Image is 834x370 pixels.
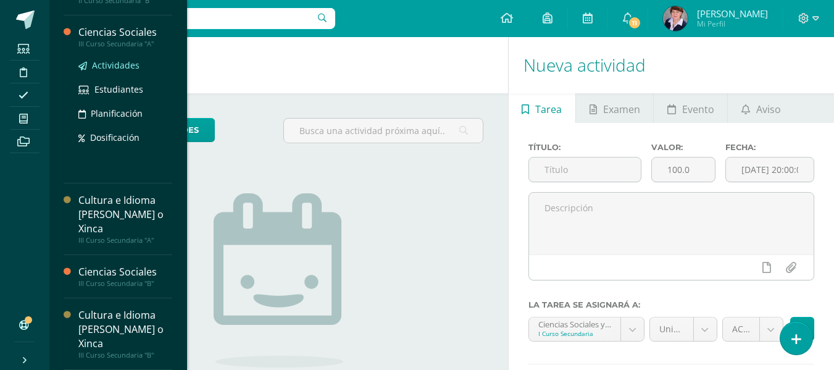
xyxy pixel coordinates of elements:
a: Ciencias Sociales y [GEOGRAPHIC_DATA] 'A'I Curso Secundaria [529,317,644,341]
a: Planificación [78,106,172,120]
div: Ciencias Sociales [78,25,172,40]
div: III Curso Secundaria "A" [78,40,172,48]
label: Valor: [651,143,715,152]
span: Dosificación [90,132,140,143]
a: Cultura e Idioma [PERSON_NAME] o XincaIII Curso Secundaria "A" [78,193,172,245]
input: Título [529,158,641,182]
h1: Nueva actividad [523,37,819,93]
span: Tarea [535,95,562,124]
img: 49c126ab159c54e96e3d95a6f1df8590.png [663,6,688,31]
span: Aviso [756,95,781,124]
img: no_activities.png [214,193,343,368]
div: III Curso Secundaria "B" [78,351,172,359]
a: Actividades [78,58,172,72]
div: III Curso Secundaria "B" [78,279,172,288]
span: [PERSON_NAME] [697,7,768,20]
a: Tarea [509,93,575,123]
label: Fecha: [725,143,814,152]
a: Dosificación [78,130,172,145]
div: Ciencias Sociales y [GEOGRAPHIC_DATA] 'A' [538,317,611,329]
div: Ciencias Sociales [78,265,172,279]
label: Título: [528,143,642,152]
span: Planificación [91,107,143,119]
a: Estudiantes [78,82,172,96]
span: Unidad 4 [659,317,684,341]
a: Evento [654,93,727,123]
input: Fecha de entrega [726,158,814,182]
span: Examen [603,95,640,124]
a: ACTIVIDADES Y TAREAS (35.0%) [723,317,783,341]
span: 11 [628,16,641,30]
input: Busca una actividad próxima aquí... [284,119,482,143]
a: Examen [576,93,653,123]
div: Cultura e Idioma [PERSON_NAME] o Xinca [78,193,172,236]
input: Puntos máximos [652,158,715,182]
span: ACTIVIDADES Y TAREAS (35.0%) [732,317,750,341]
span: Mi Perfil [697,19,768,29]
span: Actividades [92,59,140,71]
a: Cultura e Idioma [PERSON_NAME] o XincaIII Curso Secundaria "B" [78,308,172,359]
a: Ciencias SocialesIII Curso Secundaria "A" [78,25,172,48]
span: Evento [682,95,714,124]
input: Busca un usuario... [57,8,335,29]
h1: Actividades [64,37,493,93]
div: III Curso Secundaria "A" [78,236,172,245]
a: Unidad 4 [650,317,717,341]
span: Estudiantes [94,83,143,95]
label: La tarea se asignará a: [528,300,814,309]
a: Aviso [728,93,794,123]
a: Ciencias SocialesIII Curso Secundaria "B" [78,265,172,288]
div: I Curso Secundaria [538,329,611,338]
div: Cultura e Idioma [PERSON_NAME] o Xinca [78,308,172,351]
